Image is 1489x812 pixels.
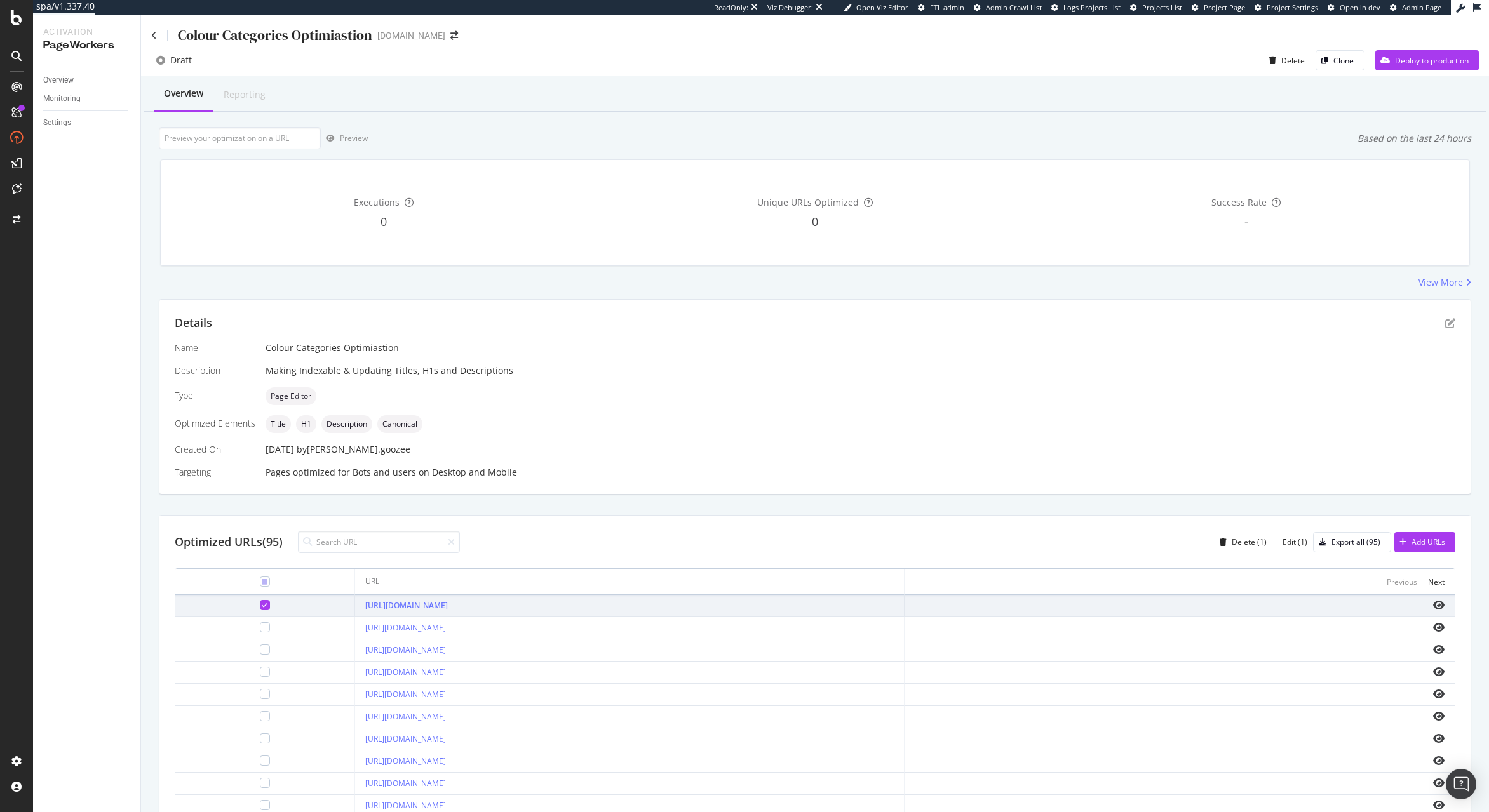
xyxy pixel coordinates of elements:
[271,392,311,400] span: Page Editor
[377,29,445,42] div: [DOMAIN_NAME]
[1412,536,1445,547] div: Add URLs
[382,420,417,428] span: Canonical
[298,531,460,553] input: Search URL
[1328,3,1380,13] a: Open in dev
[175,417,255,430] div: Optimized Elements
[321,128,368,149] button: Preview
[1313,532,1391,552] button: Export all (95)
[1244,214,1248,229] span: -
[1387,574,1417,589] button: Previous
[767,3,813,13] div: Viz Debugger:
[1316,50,1364,70] button: Clone
[1375,50,1479,70] button: Deploy to production
[266,387,316,405] div: neutral label
[43,74,131,87] a: Overview
[1215,532,1267,552] button: Delete (1)
[1433,711,1445,721] i: eye
[353,466,416,479] div: Bots and users
[224,88,266,101] div: Reporting
[381,214,387,229] span: 0
[1402,3,1441,12] span: Admin Page
[365,644,446,655] a: [URL][DOMAIN_NAME]
[918,3,964,13] a: FTL admin
[1130,3,1182,13] a: Projects List
[1051,3,1121,13] a: Logs Projects List
[1428,576,1445,587] div: Next
[930,3,964,12] span: FTL admin
[365,600,448,611] a: [URL][DOMAIN_NAME]
[43,25,130,38] div: Activation
[266,415,291,433] div: neutral label
[1433,800,1445,810] i: eye
[1283,536,1307,547] div: Edit (1)
[175,534,283,550] div: Optimized URLs (95)
[1255,3,1318,13] a: Project Settings
[1340,3,1380,12] span: Open in dev
[1445,318,1455,328] div: pen-to-square
[178,25,372,45] div: Colour Categories Optimiastion
[1331,536,1380,547] div: Export all (95)
[327,420,367,428] span: Description
[714,3,748,13] div: ReadOnly:
[856,3,908,12] span: Open Viz Editor
[1387,576,1417,587] div: Previous
[266,443,1455,456] div: [DATE]
[450,31,458,40] div: arrow-right-arrow-left
[1390,3,1441,13] a: Admin Page
[1267,3,1318,12] span: Project Settings
[43,92,81,105] div: Monitoring
[301,420,311,428] span: H1
[1446,769,1476,799] div: Open Intercom Messenger
[1281,55,1305,66] div: Delete
[1428,574,1445,589] button: Next
[296,415,316,433] div: neutral label
[757,196,859,208] span: Unique URLs Optimized
[1142,3,1182,12] span: Projects List
[365,755,446,766] a: [URL][DOMAIN_NAME]
[43,38,130,53] div: PageWorkers
[43,92,131,105] a: Monitoring
[365,733,446,744] a: [URL][DOMAIN_NAME]
[170,54,192,67] div: Draft
[1395,55,1469,66] div: Deploy to production
[175,342,255,354] div: Name
[1433,667,1445,677] i: eye
[151,31,157,40] a: Click to go back
[321,415,372,433] div: neutral label
[175,389,255,402] div: Type
[1192,3,1245,13] a: Project Page
[1333,55,1354,66] div: Clone
[43,116,71,130] div: Settings
[1433,778,1445,788] i: eye
[266,342,1455,354] div: Colour Categories Optimiastion
[365,778,446,789] a: [URL][DOMAIN_NAME]
[354,196,400,208] span: Executions
[1232,536,1267,547] div: Delete (1)
[1433,755,1445,766] i: eye
[266,364,1455,377] div: Making Indexable & Updating Titles, H1s and Descriptions
[986,3,1042,12] span: Admin Crawl List
[365,711,446,722] a: [URL][DOMAIN_NAME]
[43,74,74,87] div: Overview
[365,800,446,811] a: [URL][DOMAIN_NAME]
[1264,50,1305,70] button: Delete
[365,622,446,633] a: [URL][DOMAIN_NAME]
[266,466,1455,479] div: Pages optimized for on
[175,466,255,479] div: Targeting
[1418,276,1471,289] a: View More
[1394,532,1455,552] button: Add URLs
[164,87,203,100] div: Overview
[1204,3,1245,12] span: Project Page
[159,127,321,149] input: Preview your optimization on a URL
[271,420,286,428] span: Title
[365,576,379,587] div: URL
[377,415,422,433] div: neutral label
[1063,3,1121,12] span: Logs Projects List
[1433,600,1445,610] i: eye
[175,364,255,377] div: Description
[1433,644,1445,655] i: eye
[365,689,446,700] a: [URL][DOMAIN_NAME]
[1211,196,1267,208] span: Success Rate
[297,443,410,456] div: by [PERSON_NAME].goozee
[432,466,517,479] div: Desktop and Mobile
